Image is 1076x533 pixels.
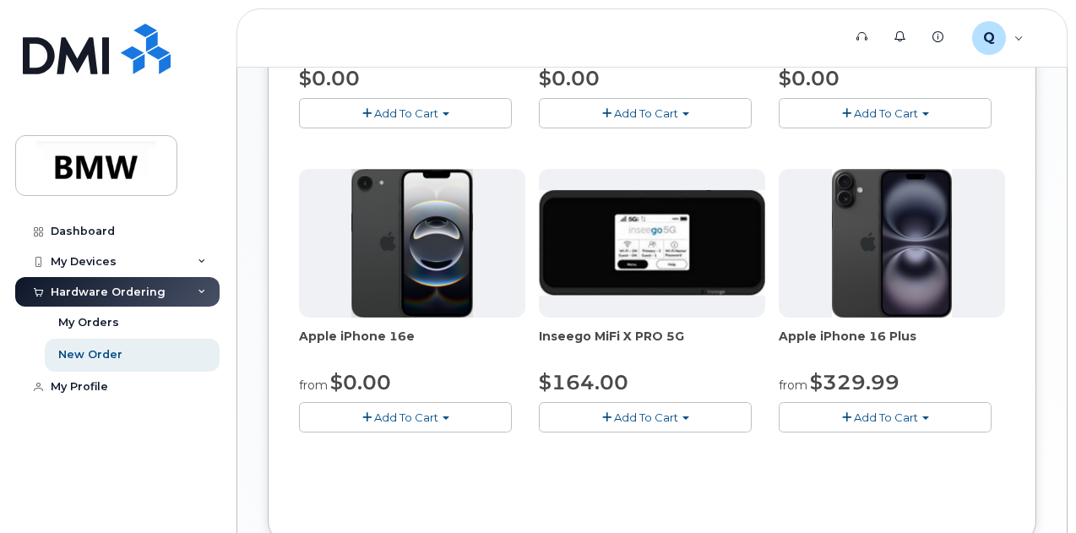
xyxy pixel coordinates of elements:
[1003,460,1063,520] iframe: Messenger Launcher
[539,98,752,128] button: Add To Cart
[614,106,678,120] span: Add To Cart
[299,402,512,432] button: Add To Cart
[779,98,992,128] button: Add To Cart
[810,370,899,394] span: $329.99
[539,190,765,296] img: cut_small_inseego_5G.jpg
[539,328,765,362] div: Inseego MiFi X PRO 5G
[374,106,438,120] span: Add To Cart
[539,66,600,90] span: $0.00
[779,402,992,432] button: Add To Cart
[779,328,1005,362] div: Apple iPhone 16 Plus
[299,66,360,90] span: $0.00
[614,411,678,424] span: Add To Cart
[779,378,807,393] small: from
[854,411,918,424] span: Add To Cart
[299,328,525,362] div: Apple iPhone 16e
[854,106,918,120] span: Add To Cart
[374,411,438,424] span: Add To Cart
[299,98,512,128] button: Add To Cart
[351,169,473,318] img: iphone16e.png
[539,402,752,432] button: Add To Cart
[330,370,391,394] span: $0.00
[983,28,995,48] span: Q
[779,66,840,90] span: $0.00
[832,169,951,318] img: iphone_16_plus.png
[299,378,328,393] small: from
[539,370,628,394] span: $164.00
[960,21,1035,55] div: QT96636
